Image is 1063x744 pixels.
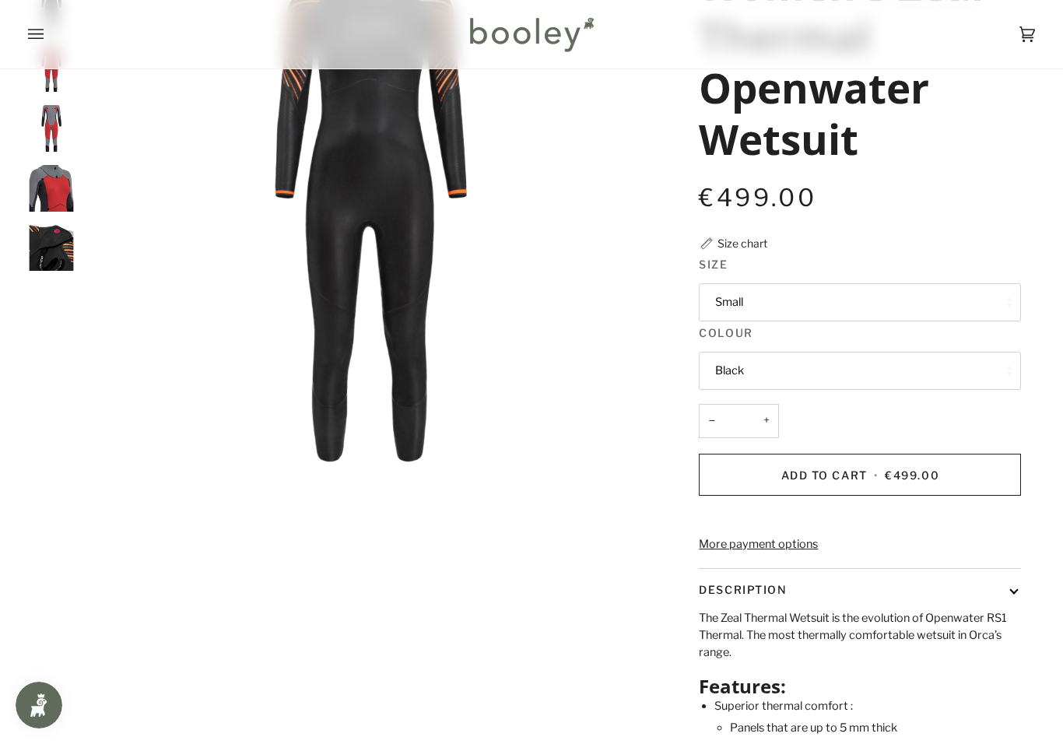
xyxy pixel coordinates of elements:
[781,469,868,482] span: Add to Cart
[699,325,753,341] span: Colour
[717,235,767,251] div: Size chart
[699,404,779,439] input: Quantity
[699,610,1021,661] p: The Zeal Thermal Wetsuit is the evolution of Openwater RS1 Thermal. The most thermally comfortabl...
[28,224,75,271] img: Orca Women's Zeal Thermal Openwater Wetsuit Black - Booley Galway
[714,698,1021,715] li: Superior thermal comfort :
[730,720,1021,737] li: Panels that are up to 5 mm thick
[699,454,1021,496] button: Add to Cart • €499.00
[699,283,1021,321] button: Small
[16,682,62,728] iframe: Button to open loyalty program pop-up
[699,256,728,272] span: Size
[699,404,724,439] button: −
[699,569,1021,610] button: Description
[699,675,1021,698] h2: Features:
[463,12,599,57] img: Booley
[699,352,1021,390] button: Black
[754,404,779,439] button: +
[699,536,1021,553] a: More payment options
[28,105,75,152] img: Orca Women's Zeal Thermal Openwater Wetsuit Black - Booley Galway
[699,183,816,212] span: €499.00
[885,469,939,482] span: €499.00
[871,469,882,482] span: •
[28,165,75,212] img: Orca Women's Zeal Thermal Openwater Wetsuit Black - Booley Galway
